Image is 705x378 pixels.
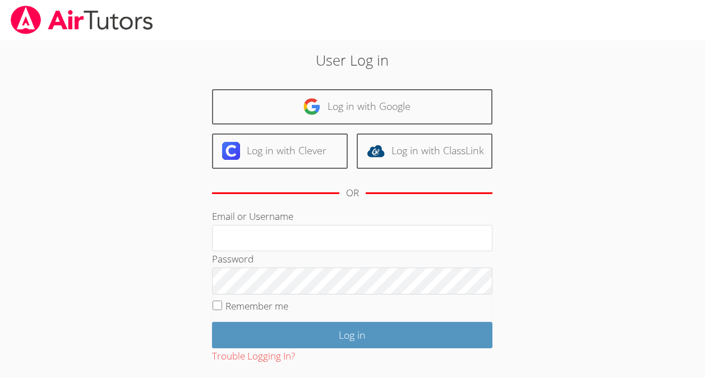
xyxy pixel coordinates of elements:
a: Log in with ClassLink [357,133,492,169]
h2: User Log in [162,49,543,71]
label: Password [212,252,254,265]
a: Log in with Clever [212,133,348,169]
input: Log in [212,322,492,348]
img: classlink-logo-d6bb404cc1216ec64c9a2012d9dc4662098be43eaf13dc465df04b49fa7ab582.svg [367,142,385,160]
a: Log in with Google [212,89,492,125]
label: Email or Username [212,210,293,223]
div: OR [346,185,359,201]
label: Remember me [225,299,288,312]
img: airtutors_banner-c4298cdbf04f3fff15de1276eac7730deb9818008684d7c2e4769d2f7ddbe033.png [10,6,154,34]
img: clever-logo-6eab21bc6e7a338710f1a6ff85c0baf02591cd810cc4098c63d3a4b26e2feb20.svg [222,142,240,160]
img: google-logo-50288ca7cdecda66e5e0955fdab243c47b7ad437acaf1139b6f446037453330a.svg [303,98,321,116]
button: Trouble Logging In? [212,348,295,365]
